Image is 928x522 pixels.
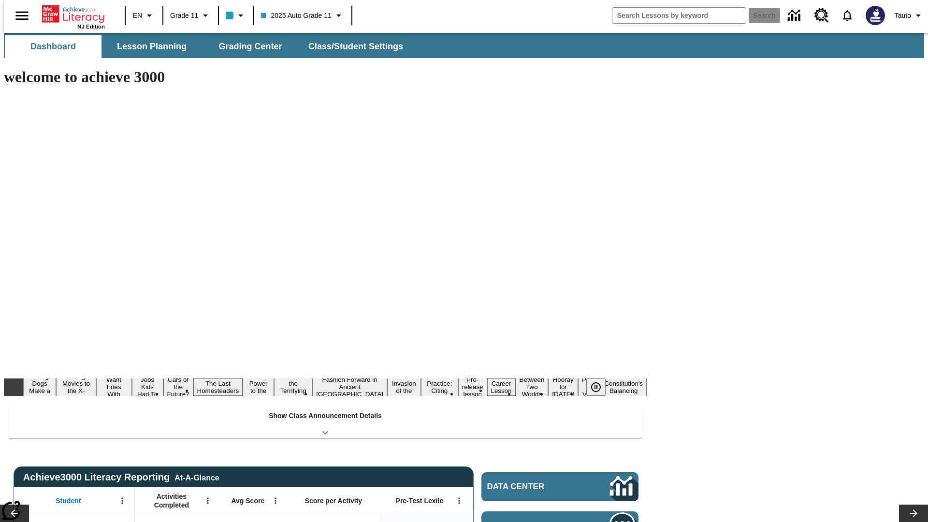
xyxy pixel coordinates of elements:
button: Slide 17 The Constitution's Balancing Act [600,371,647,403]
img: Avatar [866,6,885,25]
button: Slide 16 Point of View [578,375,600,399]
span: NJ Edition [77,24,105,29]
a: Notifications [835,3,860,28]
span: 2025 Auto Grade 11 [261,11,331,21]
button: Open Menu [201,493,215,508]
button: Open Menu [268,493,283,508]
div: At-A-Glance [174,472,219,482]
span: Tauto [895,11,911,21]
span: Activities Completed [140,492,203,509]
button: Lesson carousel, Next [899,505,928,522]
a: Data Center [782,2,809,29]
button: Open Menu [115,493,130,508]
button: Class: 2025 Auto Grade 11, Select your class [257,7,348,24]
a: Data Center [481,472,638,501]
div: Show Class Announcement Details [9,405,642,438]
a: Home [42,4,105,24]
button: Language: EN, Select a language [129,7,159,24]
button: Slide 6 The Last Homesteaders [193,378,243,396]
button: Slide 8 Attack of the Terrifying Tomatoes [274,371,312,403]
button: Class/Student Settings [301,35,411,58]
button: Slide 15 Hooray for Constitution Day! [548,375,578,399]
button: Slide 2 Taking Movies to the X-Dimension [56,371,96,403]
button: Grade: Grade 11, Select a grade [166,7,215,24]
span: Achieve3000 Literacy Reporting [23,472,219,483]
h1: welcome to achieve 3000 [4,68,647,86]
button: Slide 1 Diving Dogs Make a Splash [23,371,56,403]
button: Slide 14 Between Two Worlds [516,375,549,399]
span: Avg Score [231,496,264,505]
button: Dashboard [5,35,101,58]
div: Home [42,3,105,29]
div: SubNavbar [4,35,412,58]
button: Slide 4 Dirty Jobs Kids Had To Do [132,367,163,406]
button: Slide 11 Mixed Practice: Citing Evidence [421,371,458,403]
p: Show Class Announcement Details [269,411,382,421]
span: Student [56,496,81,505]
div: Pause [586,378,615,396]
span: Pre-Test Lexile [396,496,444,505]
button: Slide 3 Do You Want Fries With That? [96,367,132,406]
button: Grading Center [202,35,299,58]
a: Resource Center, Will open in new tab [809,2,835,29]
button: Open Menu [452,493,466,508]
button: Class color is light blue. Change class color [222,7,250,24]
span: EN [133,11,142,21]
button: Profile/Settings [891,7,928,24]
button: Slide 12 Pre-release lesson [458,375,487,399]
button: Slide 7 Solar Power to the People [243,371,274,403]
button: Select a new avatar [860,3,891,28]
button: Slide 10 The Invasion of the Free CD [387,371,421,403]
button: Open side menu [8,1,36,30]
button: Slide 13 Career Lesson [487,378,516,396]
button: Lesson Planning [103,35,200,58]
button: Slide 9 Fashion Forward in Ancient Rome [312,375,387,399]
button: Slide 5 Cars of the Future? [163,375,193,399]
span: Grade 11 [170,11,198,21]
div: SubNavbar [4,33,924,58]
span: Data Center [487,482,578,492]
input: search field [612,8,746,23]
button: Pause [586,378,606,396]
span: Score per Activity [305,496,362,505]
